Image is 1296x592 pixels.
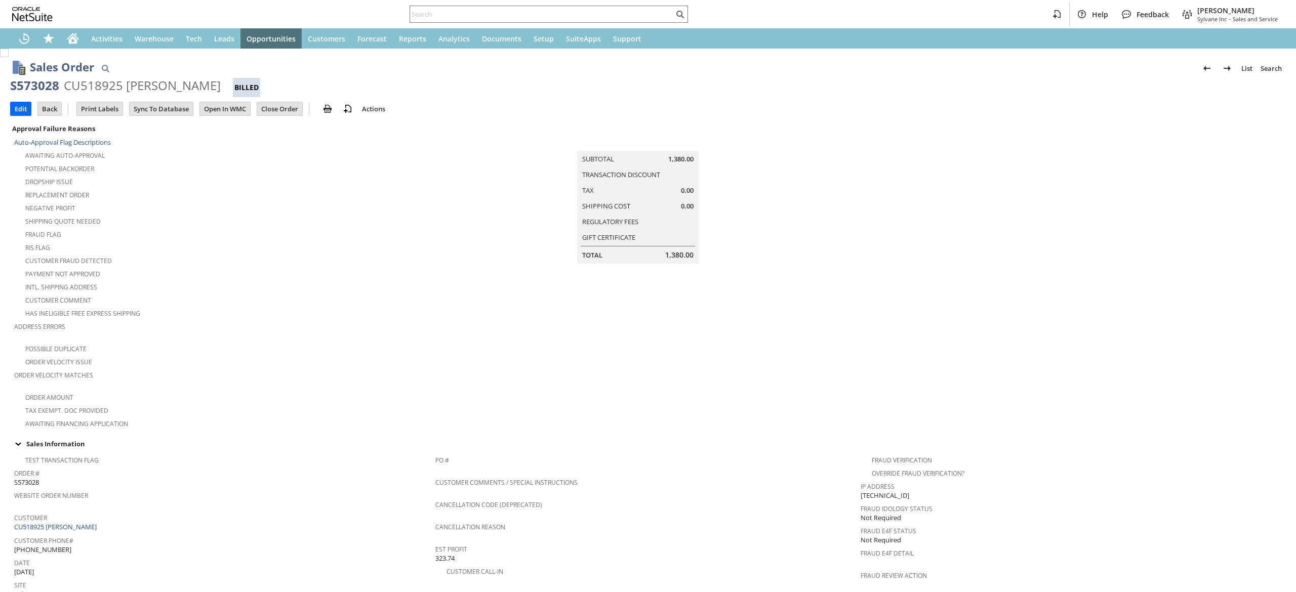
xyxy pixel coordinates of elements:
span: [PERSON_NAME] [1197,6,1278,15]
a: Cancellation Reason [435,523,505,531]
a: Fraud Flag [25,230,61,239]
a: Website Order Number [14,491,88,500]
a: Gift Certificate [582,233,635,242]
a: Site [14,581,26,589]
a: Fraud Idology Status [861,504,933,513]
span: Sylvane Inc [1197,15,1227,23]
a: IP Address [861,482,895,491]
span: Setup [534,34,554,44]
img: add-record.svg [342,103,354,115]
a: Order Amount [25,393,73,402]
a: Total [582,250,602,260]
svg: logo [12,7,53,21]
a: Auto-Approval Flag Descriptions [14,138,111,147]
span: Reports [399,34,426,44]
a: Shipping Cost [582,201,630,210]
a: Support [607,28,647,49]
a: Customer Fraud Detected [25,257,112,265]
a: Customer Comments / Special Instructions [435,478,578,487]
a: Tax Exempt. Doc Provided [25,406,108,415]
div: Shortcuts [36,28,61,49]
span: Not Required [861,513,901,523]
input: Close Order [257,102,302,115]
a: Setup [528,28,560,49]
a: Order Velocity Issue [25,358,92,366]
a: Analytics [432,28,476,49]
a: Fraud E4F Detail [861,549,914,558]
a: SuiteApps [560,28,607,49]
a: CU518925 [PERSON_NAME] [14,522,99,531]
a: Activities [85,28,129,49]
input: Sync To Database [130,102,193,115]
span: Tech [186,34,202,44]
td: Sales Information [10,437,1286,450]
img: Previous [1201,62,1213,74]
a: Fraud Review Action [861,571,927,580]
a: Warehouse [129,28,180,49]
a: Tech [180,28,208,49]
span: Activities [91,34,123,44]
a: Customers [302,28,351,49]
a: Replacement Order [25,191,89,199]
span: Sales and Service [1233,15,1278,23]
a: Cancellation Code (deprecated) [435,500,542,509]
a: Forecast [351,28,393,49]
span: 1,380.00 [665,250,694,260]
a: Search [1257,60,1286,76]
input: Edit [11,102,31,115]
span: S573028 [14,478,39,487]
span: 323.74 [435,554,455,563]
img: print.svg [321,103,334,115]
a: Fraud E4F Status [861,527,916,535]
a: Customer Comment [25,296,91,305]
input: Back [38,102,61,115]
a: Customer Phone# [14,536,73,545]
a: Reports [393,28,432,49]
a: PO # [435,456,449,464]
a: Regulatory Fees [582,217,638,226]
a: Possible Duplicate [25,345,87,353]
h1: Sales Order [30,59,94,75]
a: Date [14,559,30,567]
span: Feedback [1137,10,1169,19]
input: Open In WMC [200,102,250,115]
div: S573028 [10,77,59,94]
span: Not Required [861,535,901,545]
a: Home [61,28,85,49]
span: [TECHNICAL_ID] [861,491,909,500]
a: Customer [14,514,47,522]
span: Customers [308,34,345,44]
svg: Search [674,8,686,20]
span: Analytics [438,34,470,44]
a: Recent Records [12,28,36,49]
a: Documents [476,28,528,49]
svg: Recent Records [18,32,30,45]
span: Leads [214,34,234,44]
a: Customer Call-in [447,567,503,576]
caption: Summary [577,135,699,151]
span: Opportunities [247,34,296,44]
a: Payment not approved [25,270,100,278]
div: Sales Information [10,437,1282,450]
a: Est Profit [435,545,467,554]
a: Negative Profit [25,204,75,213]
span: [PHONE_NUMBER] [14,545,71,555]
a: RIS flag [25,243,50,252]
span: 0.00 [681,186,694,195]
a: Fraud Verification [872,456,932,464]
span: Help [1092,10,1108,19]
a: Override Fraud Verification? [872,469,964,478]
span: - [1229,15,1231,23]
a: Leads [208,28,240,49]
span: Support [613,34,641,44]
a: Awaiting Financing Application [25,419,128,428]
a: Opportunities [240,28,302,49]
a: Tax [582,186,594,195]
div: CU518925 [PERSON_NAME] [64,77,221,94]
input: Print Labels [77,102,123,115]
a: Shipping Quote Needed [25,217,101,226]
a: Has Ineligible Free Express Shipping [25,309,140,318]
a: Subtotal [582,154,614,163]
span: [DATE] [14,567,34,577]
span: 1,380.00 [668,154,694,164]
